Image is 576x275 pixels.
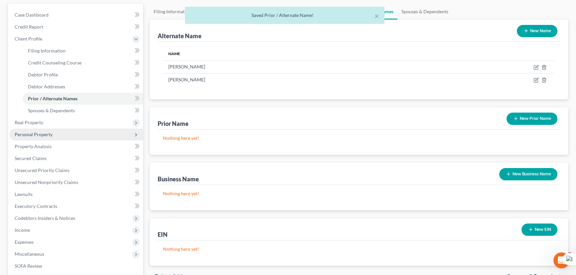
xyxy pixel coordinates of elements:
[521,224,557,236] button: New EIN
[9,188,143,200] a: Lawsuits
[15,143,52,149] span: Property Analysis
[28,48,66,53] span: Filing Information
[15,251,44,257] span: Miscellaneous
[150,4,195,20] a: Filing Information
[163,135,555,141] p: Nothing here yet!
[340,4,397,20] a: Prior / Alternate Names
[28,72,58,77] span: Debtor Profile
[23,105,143,117] a: Spouses & Dependents
[257,4,295,20] a: Debtor Profile
[15,227,30,233] span: Income
[374,12,379,20] button: ×
[23,69,143,81] a: Debtor Profile
[15,120,43,125] span: Real Property
[163,47,414,60] th: Name
[28,84,65,89] span: Debtor Addresses
[15,263,42,269] span: SOFA Review
[158,32,202,40] div: Alternate Name
[190,12,379,19] div: Saved Prior / Alternate Name!
[23,93,143,105] a: Prior / Alternate Names
[517,25,557,37] button: New Name
[15,155,47,161] span: Secured Claims
[163,246,555,252] p: Nothing here yet!
[9,200,143,212] a: Executory Contracts
[9,164,143,176] a: Unsecured Priority Claims
[163,60,414,73] td: [PERSON_NAME]
[158,120,189,128] div: Prior Name
[158,175,199,183] div: Business Name
[15,191,33,197] span: Lawsuits
[9,260,143,272] a: SOFA Review
[158,230,168,238] div: EIN
[499,168,557,180] button: New Business Name
[295,4,340,20] a: Debtor Addresses
[15,203,57,209] span: Executory Contracts
[9,176,143,188] a: Unsecured Nonpriority Claims
[9,140,143,152] a: Property Analysis
[195,4,257,20] a: Credit Counseling Course
[15,239,34,245] span: Expenses
[163,73,414,86] td: [PERSON_NAME]
[506,113,557,125] button: New Prior Name
[15,179,78,185] span: Unsecured Nonpriority Claims
[15,167,70,173] span: Unsecured Priority Claims
[15,36,42,42] span: Client Profile
[163,190,555,197] p: Nothing here yet!
[15,215,75,221] span: Codebtors Insiders & Notices
[23,45,143,57] a: Filing Information
[28,108,75,113] span: Spouses & Dependents
[23,81,143,93] a: Debtor Addresses
[28,60,81,65] span: Credit Counseling Course
[9,152,143,164] a: Secured Claims
[553,252,569,268] iframe: Intercom live chat
[23,57,143,69] a: Credit Counseling Course
[15,132,53,137] span: Personal Property
[567,252,572,258] span: 3
[15,24,43,30] span: Credit Report
[397,4,452,20] a: Spouses & Dependents
[28,96,77,101] span: Prior / Alternate Names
